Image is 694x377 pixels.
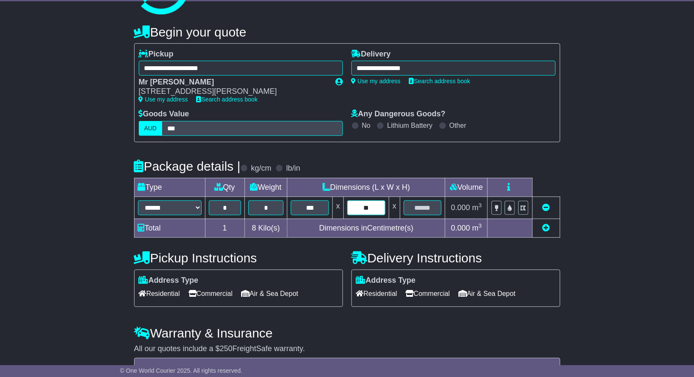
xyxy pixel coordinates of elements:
span: Air & Sea Depot [458,287,516,300]
span: m [472,224,482,232]
td: x [389,197,400,219]
h4: Delivery Instructions [351,251,560,265]
td: Volume [445,178,488,197]
a: Search address book [409,78,470,84]
label: Lithium Battery [387,121,433,129]
div: Mr [PERSON_NAME] [139,78,327,87]
td: Type [134,178,205,197]
label: Address Type [356,276,416,285]
h4: Begin your quote [134,25,560,39]
span: Commercial [406,287,450,300]
label: Other [450,121,466,129]
label: Address Type [139,276,199,285]
a: Use my address [139,96,188,103]
h4: Pickup Instructions [134,251,343,265]
label: No [362,121,371,129]
label: Any Dangerous Goods? [351,110,446,119]
a: Remove this item [542,203,550,212]
a: Use my address [351,78,401,84]
td: Dimensions in Centimetre(s) [287,219,445,237]
a: Add new item [542,224,550,232]
label: AUD [139,121,163,136]
label: Goods Value [139,110,189,119]
span: 8 [252,224,256,232]
span: Residential [139,287,180,300]
span: Residential [356,287,397,300]
label: kg/cm [251,164,271,173]
span: Air & Sea Depot [241,287,298,300]
span: 250 [220,344,233,353]
td: Weight [244,178,287,197]
label: Delivery [351,50,391,59]
span: 0.000 [451,203,470,212]
sup: 3 [479,222,482,229]
div: [STREET_ADDRESS][PERSON_NAME] [139,87,327,96]
td: Kilo(s) [244,219,287,237]
h4: Warranty & Insurance [134,326,560,340]
span: © One World Courier 2025. All rights reserved. [120,367,243,374]
div: All our quotes include a $ FreightSafe warranty. [134,344,560,354]
label: lb/in [286,164,300,173]
sup: 3 [479,202,482,208]
a: Search address book [197,96,258,103]
h4: Package details | [134,159,241,173]
td: Total [134,219,205,237]
td: Dimensions (L x W x H) [287,178,445,197]
span: Commercial [188,287,233,300]
span: m [472,203,482,212]
td: Qty [205,178,244,197]
label: Pickup [139,50,174,59]
span: 0.000 [451,224,470,232]
td: x [333,197,344,219]
td: 1 [205,219,244,237]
